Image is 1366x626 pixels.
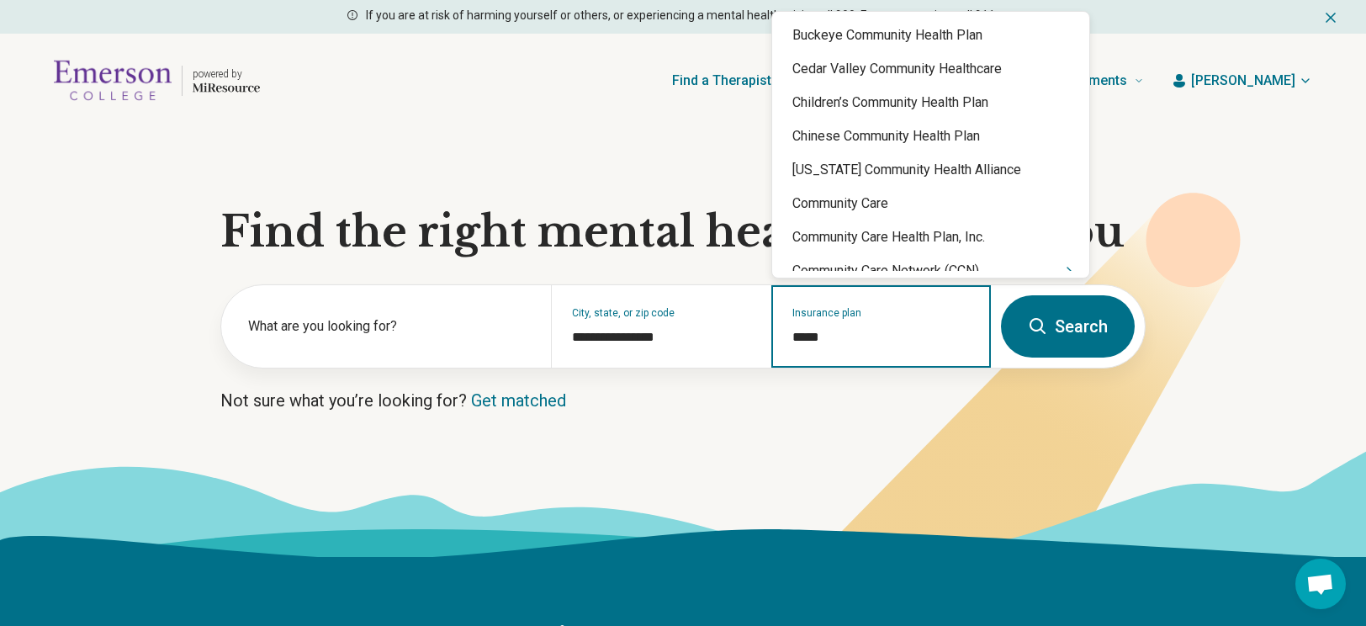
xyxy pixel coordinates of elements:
[672,69,771,93] span: Find a Therapist
[248,316,531,337] label: What are you looking for?
[471,390,566,411] a: Get matched
[1001,295,1135,358] button: Search
[1295,559,1346,609] div: Open chat
[1322,7,1339,27] button: Dismiss
[772,153,1089,187] div: [US_STATE] Community Health Alliance
[772,220,1089,254] div: Community Care Health Plan, Inc.
[1191,71,1295,91] span: [PERSON_NAME]
[772,19,1089,52] div: Buckeye Community Health Plan
[1056,69,1127,93] span: Treatments
[220,207,1146,257] h1: Find the right mental health care for you
[193,67,260,81] p: powered by
[772,86,1089,119] div: Children’s Community Health Plan
[772,119,1089,153] div: Chinese Community Health Plan
[772,52,1089,86] div: Cedar Valley Community Healthcare
[772,19,1089,271] div: Suggestions
[772,187,1089,220] div: Community Care
[220,389,1146,412] p: Not sure what you’re looking for?
[772,254,1089,288] div: Community Care Network (CCN)
[366,7,998,24] p: If you are at risk of harming yourself or others, or experiencing a mental health crisis, call 98...
[54,54,260,108] a: Home page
